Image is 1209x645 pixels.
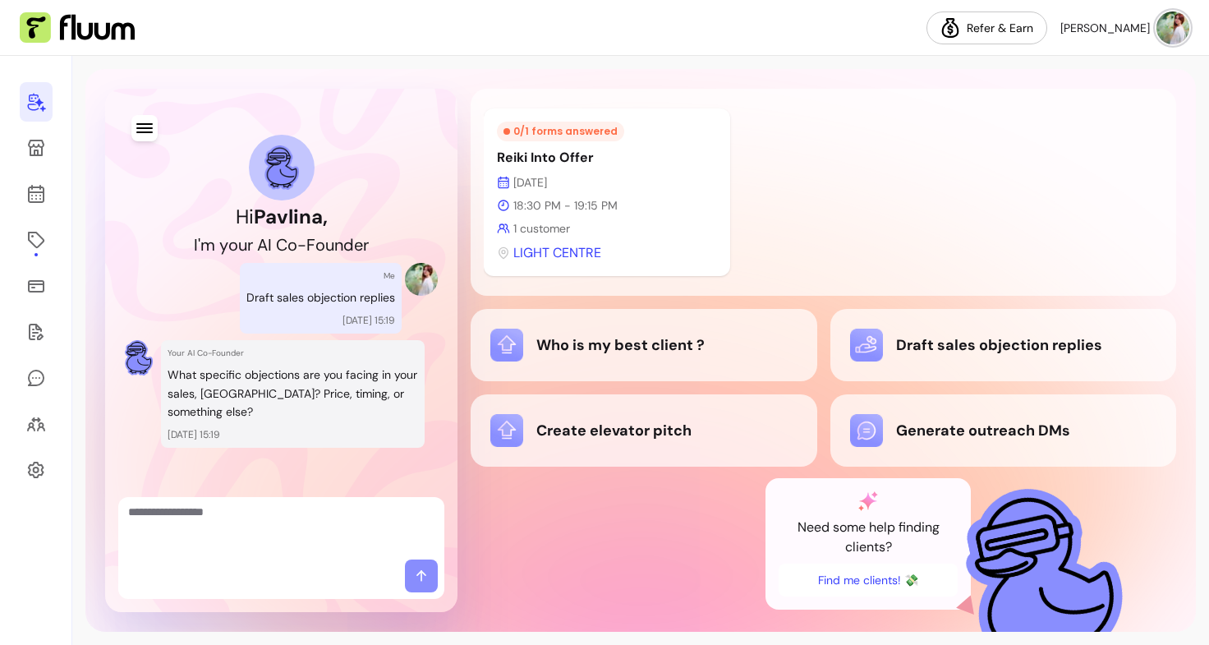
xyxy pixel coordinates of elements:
div: Who is my best client ? [490,329,797,362]
p: What specific objections are you facing in your sales, [GEOGRAPHIC_DATA]? Price, timing, or somet... [168,366,418,422]
div: Draft sales objection replies [850,329,1156,362]
a: Calendar [20,174,53,214]
div: 0 / 1 forms answered [497,122,624,141]
div: e [354,233,363,256]
img: Who is my best client ? [490,329,523,362]
div: r [363,233,369,256]
p: 18:30 PM - 19:15 PM [497,197,717,214]
span: LIGHT CENTRE [513,243,601,263]
a: My Messages [20,358,53,398]
div: I [268,233,272,256]
p: [DATE] 15:19 [342,314,395,327]
p: Need some help finding clients? [779,518,958,557]
textarea: Ask me anything... [128,504,434,553]
button: Find me clients! 💸 [779,564,958,597]
img: Fluum Logo [20,12,135,44]
div: A [257,233,268,256]
button: avatar[PERSON_NAME] [1060,12,1189,44]
div: o [228,233,238,256]
img: AI Co-Founder avatar [125,340,153,375]
a: Offerings [20,220,53,260]
div: Generate outreach DMs [850,414,1156,447]
p: Me [384,270,395,282]
div: - [297,233,306,256]
img: Draft sales objection replies [850,329,883,362]
p: Your AI Co-Founder [168,347,418,359]
a: Clients [20,404,53,444]
h1: Hi [236,204,328,230]
a: Sales [20,266,53,306]
div: o [287,233,297,256]
p: 1 customer [497,220,717,237]
div: r [247,233,253,256]
img: AI Co-Founder gradient star [858,491,878,511]
a: My Page [20,128,53,168]
a: Refer & Earn [926,12,1047,44]
p: Draft sales objection replies [246,288,395,307]
div: C [276,233,287,256]
div: d [343,233,354,256]
div: ' [198,233,200,256]
img: Provider image [405,263,438,296]
img: avatar [1156,12,1189,44]
div: n [334,233,343,256]
p: [DATE] [497,174,717,191]
div: I [194,233,198,256]
img: Create elevator pitch [490,414,523,447]
div: y [219,233,228,256]
a: Settings [20,450,53,490]
p: [DATE] 15:19 [168,428,418,441]
a: Home [20,82,53,122]
img: AI Co-Founder avatar [264,145,299,189]
img: Generate outreach DMs [850,414,883,447]
div: m [200,233,215,256]
div: u [238,233,247,256]
div: o [315,233,325,256]
div: Create elevator pitch [490,414,797,447]
p: Reiki Into Offer [497,148,717,168]
b: Pavlina , [254,204,328,229]
div: F [306,233,315,256]
span: [PERSON_NAME] [1060,20,1150,36]
a: Forms [20,312,53,352]
h2: I'm your AI Co-Founder [194,233,369,256]
div: u [325,233,334,256]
